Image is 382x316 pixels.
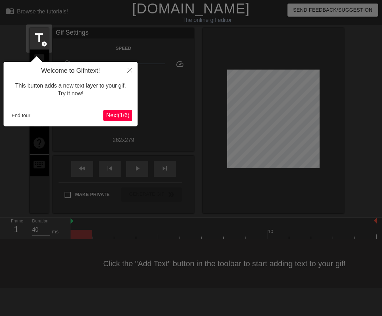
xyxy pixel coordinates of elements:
div: This button adds a new text layer to your gif. Try it now! [9,75,132,105]
button: Next [103,110,132,121]
h4: Welcome to Gifntext! [9,67,132,75]
span: Next ( 1 / 6 ) [106,112,129,118]
button: End tour [9,110,33,121]
button: Close [122,62,138,78]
